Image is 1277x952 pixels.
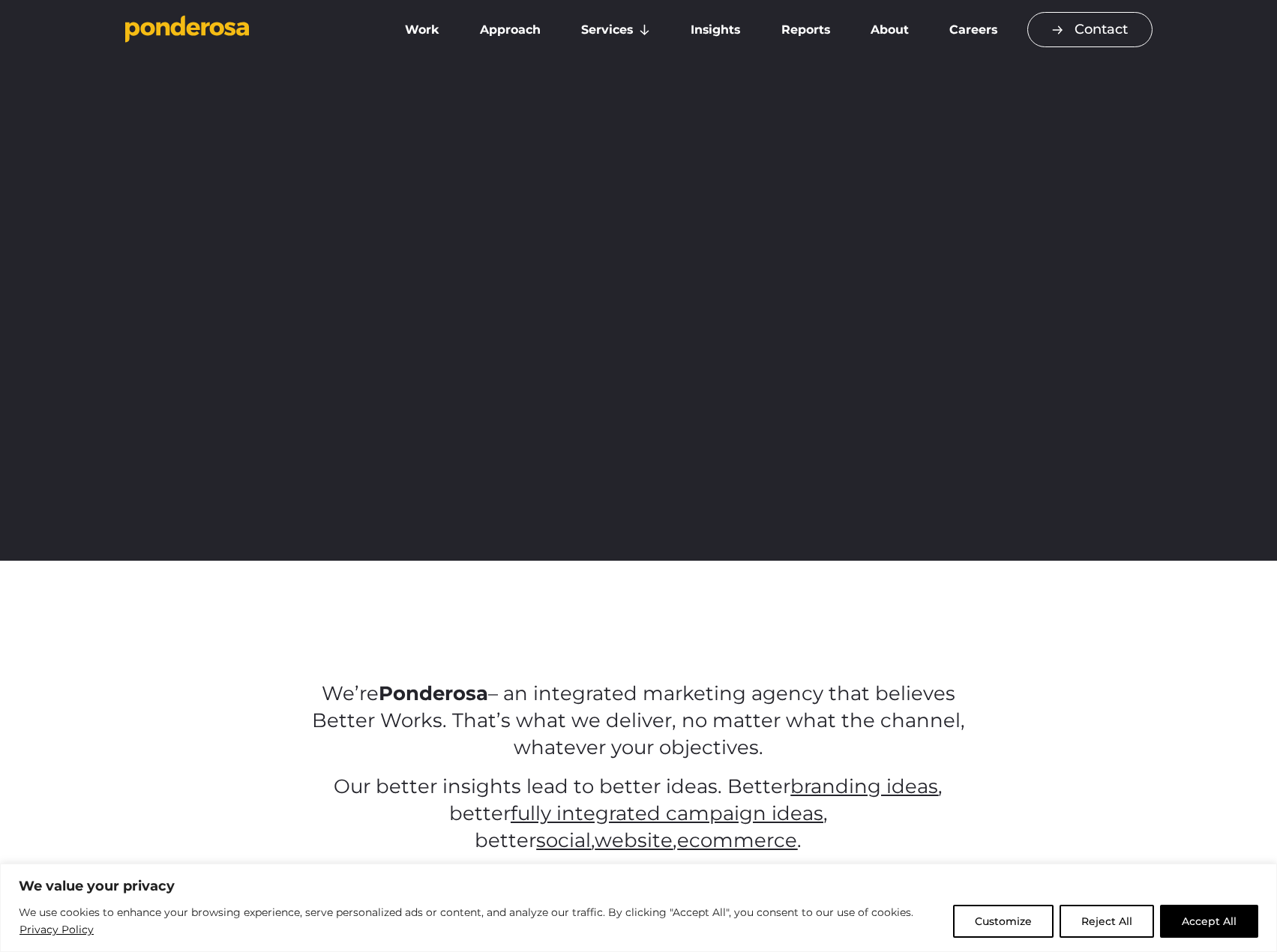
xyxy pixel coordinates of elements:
a: fully integrated campaign ideas [511,801,823,825]
a: branding ideas [790,774,938,798]
p: We’re – an integrated marketing agency that believes Better Works. That’s what we deliver, no mat... [300,681,977,762]
a: Contact [1027,12,1153,47]
a: About [853,14,926,46]
a: Work [388,14,457,46]
a: social [536,828,591,852]
button: Customize [953,905,1054,938]
a: Approach [463,14,558,46]
a: website [595,828,673,852]
button: Accept All [1160,905,1258,938]
strong: Ponderosa [379,681,488,705]
p: Our better insights lead to better ideas. Better , better , better , , . [300,774,977,855]
p: We value your privacy [19,877,1258,895]
a: Insights [673,14,757,46]
a: Privacy Policy [19,921,94,939]
a: ecommerce [677,828,797,852]
a: Go to homepage [125,15,365,45]
a: Services [564,14,667,46]
a: Reports [764,14,847,46]
button: Reject All [1060,905,1154,938]
p: We use cookies to enhance your browsing experience, serve personalized ads or content, and analyz... [19,904,942,939]
a: Careers [932,14,1015,46]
